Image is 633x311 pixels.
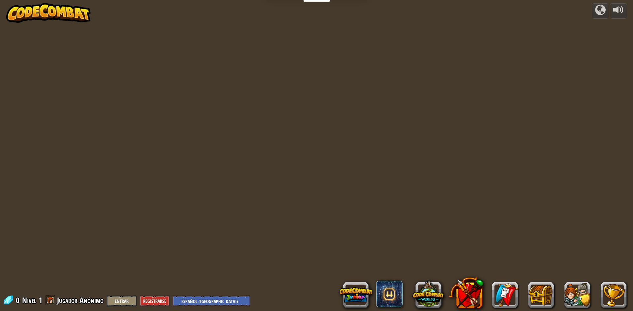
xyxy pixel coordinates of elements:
img: CodeCombat - Learn how to code by playing a game [6,3,91,23]
button: Ajustar el volúmen [610,3,627,18]
span: Jugador Anónimo [57,295,104,305]
span: 0 [16,295,21,305]
span: Nivel [22,295,36,306]
button: Entrar [107,296,136,306]
span: 1 [39,295,42,305]
button: Campañas [592,3,609,18]
button: Registrarse [140,296,169,306]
